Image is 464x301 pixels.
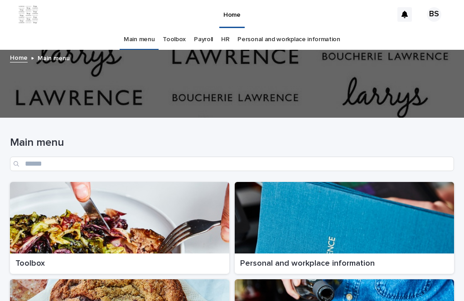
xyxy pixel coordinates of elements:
img: ZpJWbK78RmCi9E4bZOpa [18,5,39,24]
p: Personal and workplace information [240,259,449,269]
a: Home [10,52,28,62]
a: Main menu [124,29,155,50]
div: BS [427,7,441,22]
a: Toolbox [10,182,229,274]
a: Personal and workplace information [237,29,340,50]
p: Toolbox [15,259,224,269]
a: HR [221,29,229,50]
a: Toolbox [163,29,186,50]
h1: Main menu [10,136,454,149]
input: Search [10,157,454,171]
p: Main menu [38,53,70,62]
a: Payroll [194,29,213,50]
a: Personal and workplace information [235,182,454,274]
